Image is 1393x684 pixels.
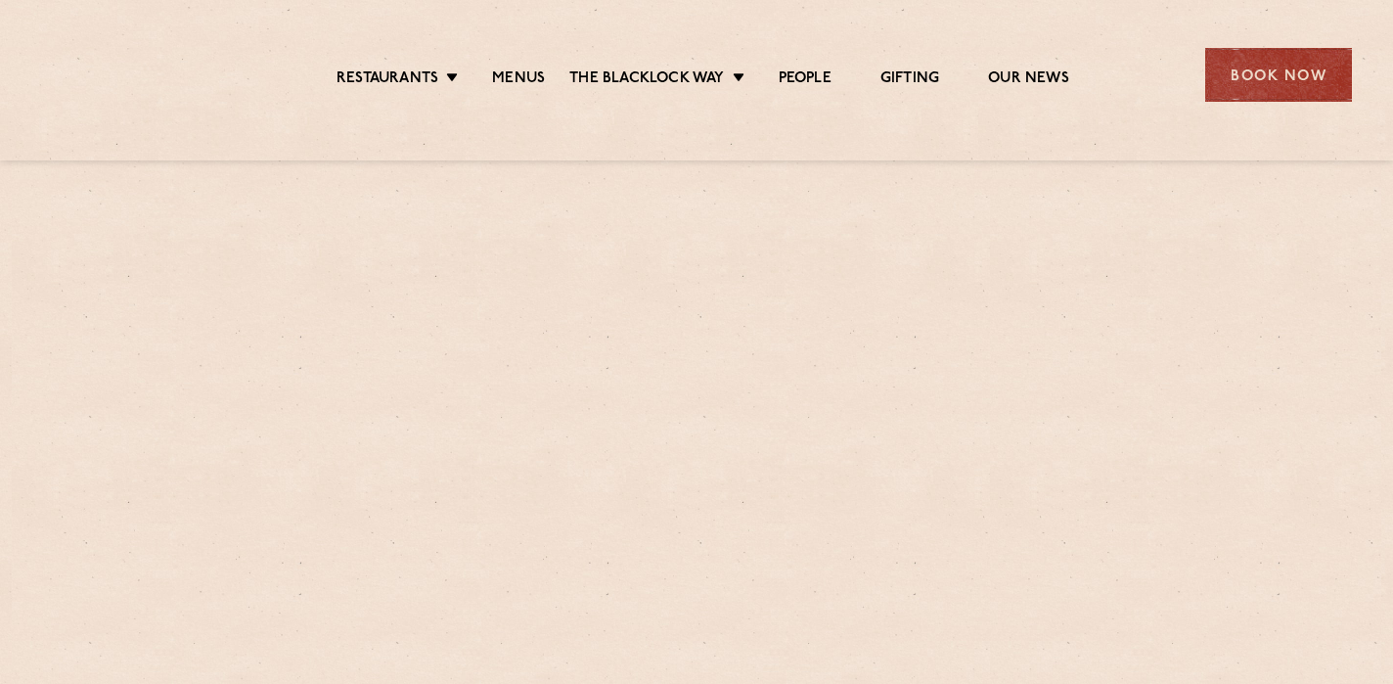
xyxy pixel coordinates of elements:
a: Restaurants [337,69,438,91]
a: Menus [492,69,545,91]
a: Our News [988,69,1069,91]
a: Gifting [880,69,939,91]
img: svg%3E [41,19,210,131]
a: People [779,69,831,91]
a: The Blacklock Way [569,69,724,91]
div: Book Now [1205,48,1352,102]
